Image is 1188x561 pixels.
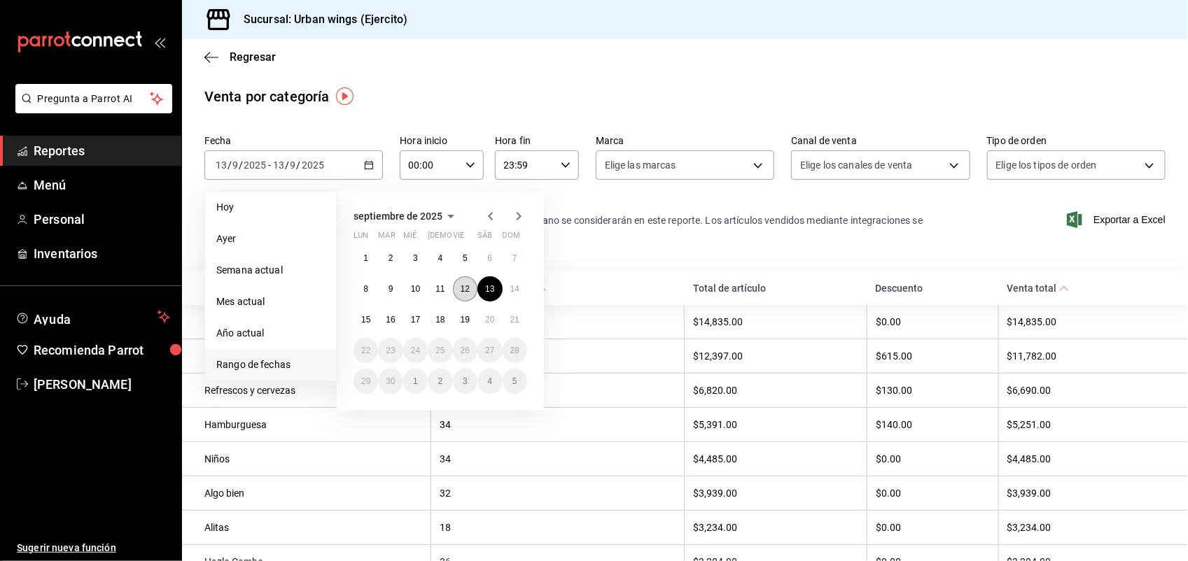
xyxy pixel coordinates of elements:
[1007,283,1069,294] span: Venta total
[216,263,325,278] span: Semana actual
[389,253,393,263] abbr: 2 de septiembre de 2025
[453,276,477,301] button: 12 de septiembre de 2025
[1007,316,1166,327] div: $14,835.00
[605,158,676,172] span: Elige las marcas
[403,246,428,271] button: 3 de septiembre de 2025
[487,253,492,263] abbr: 6 de septiembre de 2025
[268,159,271,171] span: -
[204,197,970,213] p: Nota
[354,211,442,222] span: septiembre de 2025
[378,338,403,363] button: 23 de septiembre de 2025
[876,385,989,396] div: $130.00
[485,346,494,355] abbr: 27 de septiembre de 2025
[428,338,452,363] button: 25 de septiembre de 2025
[987,136,1166,146] label: Tipo de orden
[876,316,989,327] div: $0.00
[1007,283,1056,294] div: Venta total
[876,453,989,464] div: $0.00
[453,338,477,363] button: 26 de septiembre de 2025
[453,307,477,332] button: 19 de septiembre de 2025
[503,246,527,271] button: 7 de septiembre de 2025
[1007,488,1166,499] div: $3,939.00
[216,232,325,246] span: Ayer
[477,338,502,363] button: 27 de septiembre de 2025
[290,159,297,171] input: --
[216,200,325,215] span: Hoy
[204,136,383,146] label: Fecha
[510,346,519,355] abbr: 28 de septiembre de 2025
[413,376,418,386] abbr: 1 de octubre de 2025
[386,376,395,386] abbr: 30 de septiembre de 2025
[495,136,579,146] label: Hora fin
[453,246,477,271] button: 5 de septiembre de 2025
[485,284,494,294] abbr: 13 de septiembre de 2025
[243,159,267,171] input: ----
[204,488,422,499] div: Algo bien
[693,419,858,430] div: $5,391.00
[1007,385,1166,396] div: $6,690.00
[1070,211,1166,228] button: Exportar a Excel
[461,284,470,294] abbr: 12 de septiembre de 2025
[34,308,152,325] span: Ayuda
[154,36,165,48] button: open_drawer_menu
[435,284,445,294] abbr: 11 de septiembre de 2025
[230,50,276,64] span: Regresar
[440,419,676,430] div: 34
[378,246,403,271] button: 2 de septiembre de 2025
[477,307,502,332] button: 20 de septiembre de 2025
[1007,522,1166,533] div: $3,234.00
[510,284,519,294] abbr: 14 de septiembre de 2025
[386,315,395,325] abbr: 16 de septiembre de 2025
[34,141,170,160] span: Reportes
[876,488,989,499] div: $0.00
[354,369,378,394] button: 29 de septiembre de 2025
[791,136,970,146] label: Canal de venta
[403,369,428,394] button: 1 de octubre de 2025
[361,315,370,325] abbr: 15 de septiembre de 2025
[876,419,989,430] div: $140.00
[463,376,468,386] abbr: 3 de octubre de 2025
[297,159,301,171] span: /
[228,159,232,171] span: /
[38,92,151,106] span: Pregunta a Parrot AI
[389,284,393,294] abbr: 9 de septiembre de 2025
[34,210,170,229] span: Personal
[204,50,276,64] button: Regresar
[204,385,422,396] div: Refrescos y cervezas
[1007,419,1166,430] div: $5,251.00
[400,136,484,146] label: Hora inicio
[354,246,378,271] button: 1 de septiembre de 2025
[363,284,368,294] abbr: 8 de septiembre de 2025
[477,369,502,394] button: 4 de octubre de 2025
[510,315,519,325] abbr: 21 de septiembre de 2025
[1007,350,1166,362] div: $11,782.00
[232,159,239,171] input: --
[17,541,170,555] span: Sugerir nueva función
[876,283,990,294] div: Descuento
[503,231,520,246] abbr: domingo
[336,87,354,105] img: Tooltip marker
[411,315,420,325] abbr: 17 de septiembre de 2025
[440,522,676,533] div: 18
[216,294,325,309] span: Mes actual
[438,253,443,263] abbr: 4 de septiembre de 2025
[232,11,407,28] h3: Sucursal: Urban wings (Ejercito)
[216,326,325,341] span: Año actual
[503,276,527,301] button: 14 de septiembre de 2025
[485,315,494,325] abbr: 20 de septiembre de 2025
[354,307,378,332] button: 15 de septiembre de 2025
[453,231,464,246] abbr: viernes
[503,307,527,332] button: 21 de septiembre de 2025
[215,159,228,171] input: --
[403,338,428,363] button: 24 de septiembre de 2025
[876,522,989,533] div: $0.00
[435,315,445,325] abbr: 18 de septiembre de 2025
[428,369,452,394] button: 2 de octubre de 2025
[512,253,517,263] abbr: 7 de septiembre de 2025
[363,253,368,263] abbr: 1 de septiembre de 2025
[440,453,676,464] div: 34
[477,246,502,271] button: 6 de septiembre de 2025
[512,376,517,386] abbr: 5 de octubre de 2025
[477,276,502,301] button: 13 de septiembre de 2025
